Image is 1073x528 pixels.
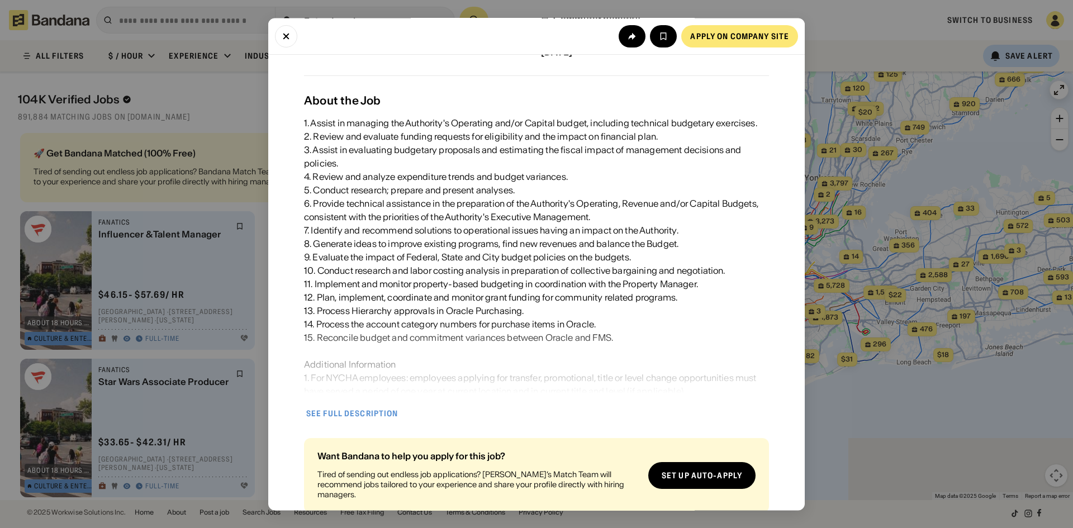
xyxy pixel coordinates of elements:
[304,94,769,107] div: About the Job
[317,451,639,460] div: Want Bandana to help you apply for this job?
[662,472,742,480] div: Set up auto-apply
[681,25,798,47] a: Apply on company site
[317,469,639,500] div: Tired of sending out endless job applications? [PERSON_NAME]’s Match Team will recommend jobs tai...
[304,116,769,519] div: 1. Assist in managing the Authority's Operating and/or Capital budget, including technical budget...
[690,32,789,40] div: Apply on company site
[306,410,398,417] div: See full description
[275,25,297,47] button: Close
